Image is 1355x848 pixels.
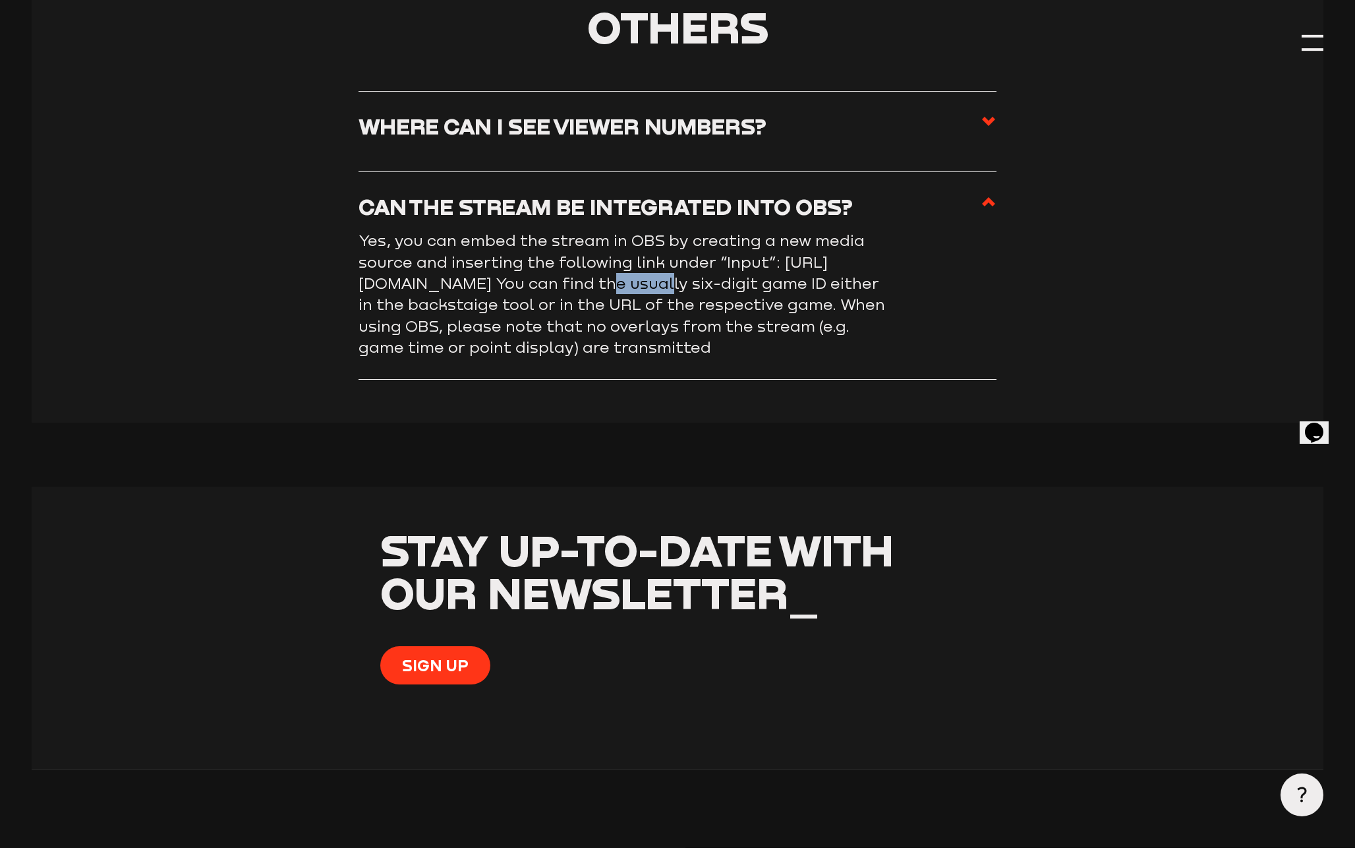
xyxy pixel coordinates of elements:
p: Yes, you can embed the stream in OBS by creating a new media source and inserting the following l... [359,230,886,358]
span: Newsletter_ [488,566,819,619]
h3: Can the stream be integrated into OBS? [359,193,853,220]
span: Stay up-to-date with our [380,524,894,619]
span: Others [587,1,768,53]
h3: Where can I see viewer numbers? [359,113,766,139]
button: Sign up [380,646,491,684]
iframe: chat widget [1300,404,1342,444]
